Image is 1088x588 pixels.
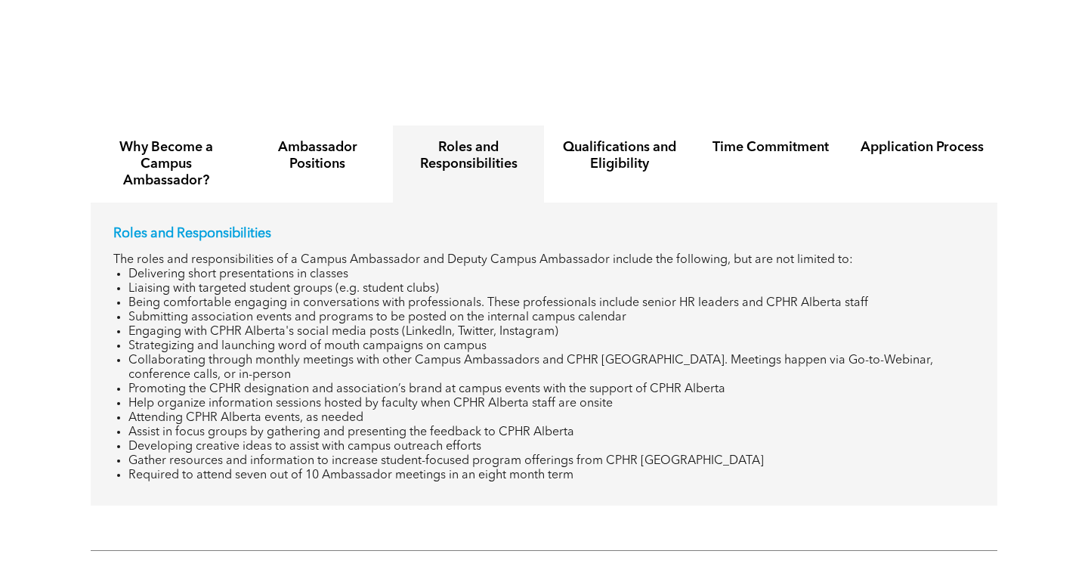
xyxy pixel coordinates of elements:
[406,139,530,172] h4: Roles and Responsibilities
[104,139,228,189] h4: Why Become a Campus Ambassador?
[128,411,975,426] li: Attending CPHR Alberta events, as needed
[128,397,975,411] li: Help organize information sessions hosted by faculty when CPHR Alberta staff are onsite
[113,253,975,268] p: The roles and responsibilities of a Campus Ambassador and Deputy Campus Ambassador include the fo...
[113,225,975,242] p: Roles and Responsibilities
[128,454,975,469] li: Gather resources and information to increase student-focused program offerings from CPHR [GEOGRAP...
[128,268,975,282] li: Delivering short presentations in classes
[128,354,975,382] li: Collaborating through monthly meetings with other Campus Ambassadors and CPHR [GEOGRAPHIC_DATA]. ...
[860,139,984,156] h4: Application Process
[128,282,975,296] li: Liaising with targeted student groups (e.g. student clubs)
[128,426,975,440] li: Assist in focus groups by gathering and presenting the feedback to CPHR Alberta
[128,440,975,454] li: Developing creative ideas to assist with campus outreach efforts
[128,296,975,311] li: Being comfortable engaging in conversations with professionals. These professionals include senio...
[128,469,975,483] li: Required to attend seven out of 10 Ambassador meetings in an eight month term
[128,325,975,339] li: Engaging with CPHR Alberta's social media posts (LinkedIn, Twitter, Instagram)
[128,311,975,325] li: Submitting association events and programs to be posted on the internal campus calendar
[709,139,833,156] h4: Time Commitment
[128,382,975,397] li: Promoting the CPHR designation and association’s brand at campus events with the support of CPHR ...
[255,139,379,172] h4: Ambassador Positions
[558,139,682,172] h4: Qualifications and Eligibility
[128,339,975,354] li: Strategizing and launching word of mouth campaigns on campus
